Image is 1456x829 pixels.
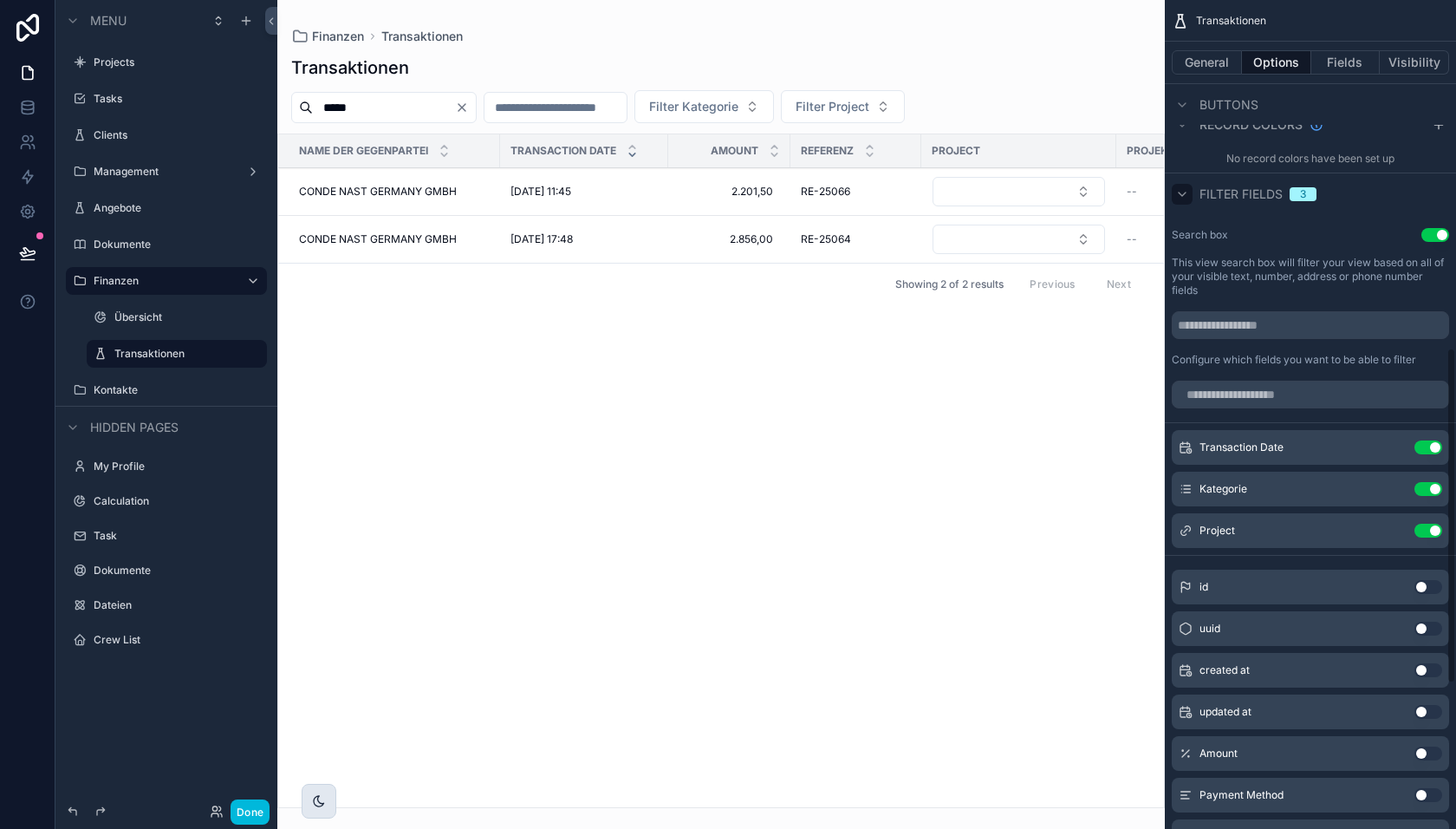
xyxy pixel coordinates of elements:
label: Management [94,165,232,179]
div: No record colors have been set up [1165,145,1456,173]
span: Buttons [1199,96,1258,114]
label: Calculation [94,494,257,508]
label: Finanzen [94,274,232,288]
label: Dokumente [94,564,257,578]
span: Transaktionen [1196,14,1266,28]
label: Kontakte [94,383,257,397]
button: Fields [1311,50,1381,75]
span: Menu [90,12,127,29]
span: uuid [1199,622,1220,636]
label: This view search box will filter your view based on all of your visible text, number, address or ... [1172,256,1449,297]
label: Crew List [94,633,257,647]
label: Projects [94,55,257,69]
label: Dateien [94,598,257,612]
label: Transaktionen [114,347,257,361]
span: Showing 2 of 2 results [895,277,1004,291]
button: General [1172,50,1242,75]
label: Tasks [94,92,257,106]
span: Name der Gegenpartei [299,144,428,158]
span: id [1199,580,1208,594]
label: Search box [1172,228,1228,242]
label: Configure which fields you want to be able to filter [1172,353,1416,367]
label: Übersicht [114,310,257,324]
span: Filter fields [1199,186,1283,203]
span: updated at [1199,705,1251,719]
label: Task [94,529,257,543]
button: Done [231,800,270,825]
button: Visibility [1380,50,1449,75]
span: Kategorie [1199,482,1247,496]
span: Hidden pages [90,419,179,436]
span: Project [932,144,980,158]
span: Amount [711,144,758,158]
label: My Profile [94,460,257,473]
label: Dokumente [94,238,257,251]
span: Transaction Date [1199,441,1284,454]
button: Options [1242,50,1311,75]
label: Angebote [94,201,257,215]
span: Payment Method [1199,788,1284,802]
div: 3 [1300,187,1306,201]
span: Transaction Date [510,144,616,158]
span: Referenz [801,144,854,158]
span: Amount [1199,747,1238,760]
span: created at [1199,663,1250,677]
span: Projektnummer [1127,144,1223,158]
label: Clients [94,128,257,142]
span: Project [1199,524,1235,538]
